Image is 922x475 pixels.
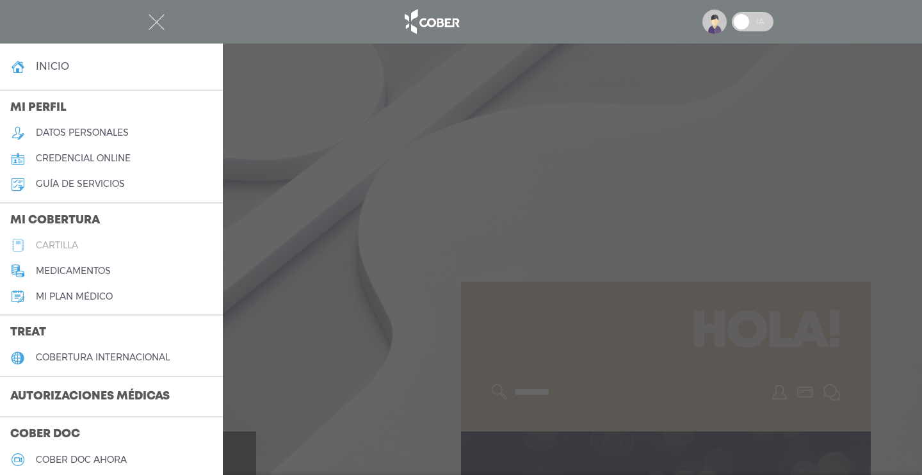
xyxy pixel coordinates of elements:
[36,291,113,302] h5: Mi plan médico
[398,6,465,37] img: logo_cober_home-white.png
[36,455,127,465] h5: Cober doc ahora
[36,127,129,138] h5: datos personales
[36,179,125,189] h5: guía de servicios
[36,266,111,277] h5: medicamentos
[36,352,170,363] h5: cobertura internacional
[36,240,78,251] h5: cartilla
[36,153,131,164] h5: credencial online
[702,10,727,34] img: profile-placeholder.svg
[36,60,69,72] h4: inicio
[149,14,165,30] img: Cober_menu-close-white.svg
